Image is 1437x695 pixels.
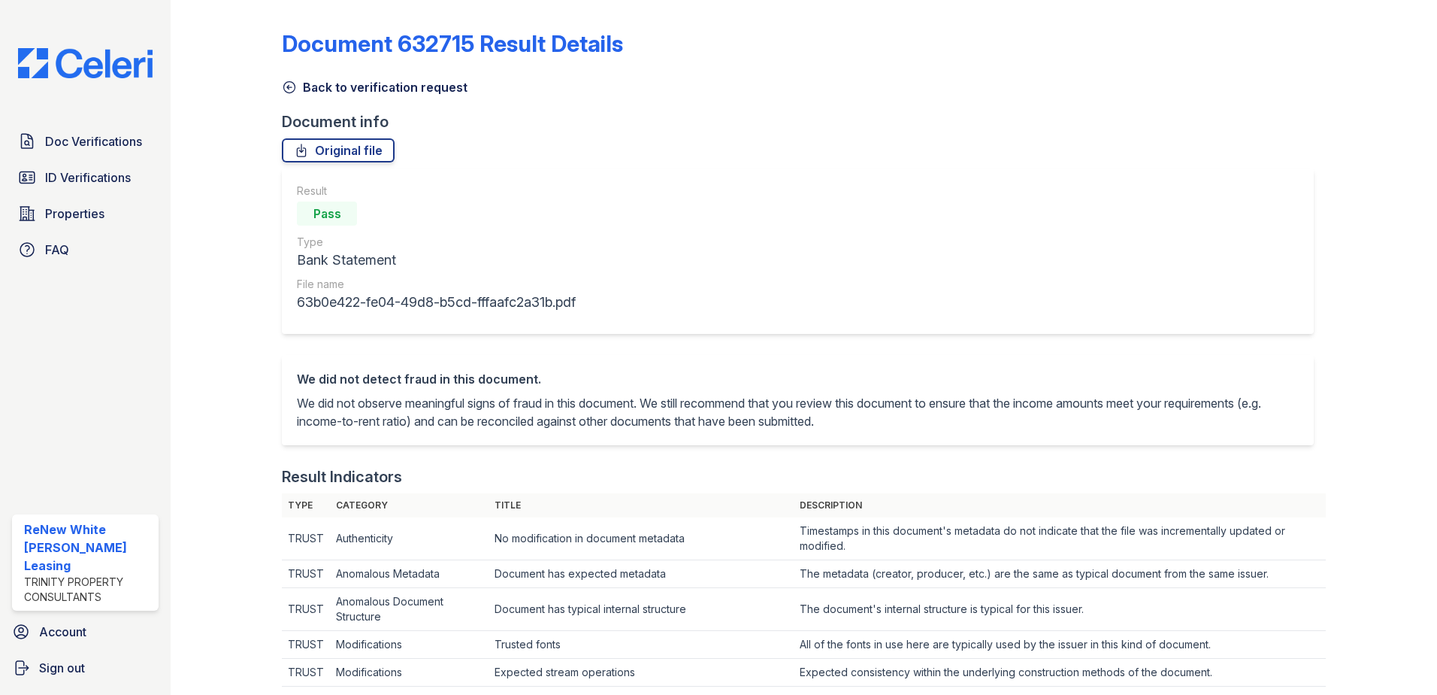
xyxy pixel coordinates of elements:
[489,517,794,560] td: No modification in document metadata
[297,184,576,199] div: Result
[282,493,330,517] th: Type
[489,588,794,631] td: Document has typical internal structure
[24,575,153,605] div: Trinity Property Consultants
[794,560,1327,588] td: The metadata (creator, producer, etc.) are the same as typical document from the same issuer.
[45,132,142,150] span: Doc Verifications
[330,659,489,687] td: Modifications
[39,659,85,677] span: Sign out
[24,520,153,575] div: ReNew White [PERSON_NAME] Leasing
[330,560,489,588] td: Anomalous Metadata
[282,30,623,57] a: Document 632715 Result Details
[12,162,159,193] a: ID Verifications
[489,560,794,588] td: Document has expected metadata
[45,168,131,187] span: ID Verifications
[794,659,1327,687] td: Expected consistency within the underlying construction methods of the document.
[489,493,794,517] th: Title
[6,653,165,683] a: Sign out
[282,560,330,588] td: TRUST
[330,493,489,517] th: Category
[794,493,1327,517] th: Description
[12,235,159,265] a: FAQ
[282,659,330,687] td: TRUST
[297,277,576,292] div: File name
[330,631,489,659] td: Modifications
[282,517,330,560] td: TRUST
[12,199,159,229] a: Properties
[794,631,1327,659] td: All of the fonts in use here are typically used by the issuer in this kind of document.
[297,370,1299,388] div: We did not detect fraud in this document.
[282,111,1326,132] div: Document info
[297,250,576,271] div: Bank Statement
[39,623,86,641] span: Account
[282,78,467,96] a: Back to verification request
[45,205,104,223] span: Properties
[794,588,1327,631] td: The document's internal structure is typical for this issuer.
[6,48,165,78] img: CE_Logo_Blue-a8612792a0a2168367f1c8372b55b34899dd931a85d93a1a3d3e32e68fde9ad4.png
[330,517,489,560] td: Authenticity
[794,517,1327,560] td: Timestamps in this document's metadata do not indicate that the file was incrementally updated or...
[282,138,395,162] a: Original file
[282,588,330,631] td: TRUST
[282,466,402,487] div: Result Indicators
[330,588,489,631] td: Anomalous Document Structure
[282,631,330,659] td: TRUST
[297,394,1299,430] p: We did not observe meaningful signs of fraud in this document. We still recommend that you review...
[297,292,576,313] div: 63b0e422-fe04-49d8-b5cd-fffaafc2a31b.pdf
[45,241,69,259] span: FAQ
[489,659,794,687] td: Expected stream operations
[489,631,794,659] td: Trusted fonts
[297,202,357,226] div: Pass
[6,617,165,647] a: Account
[12,126,159,156] a: Doc Verifications
[297,235,576,250] div: Type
